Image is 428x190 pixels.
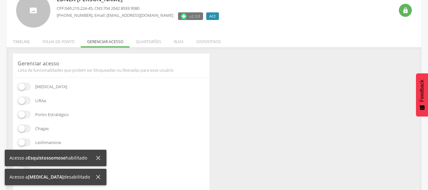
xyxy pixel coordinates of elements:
[28,174,64,180] b: [MEDICAL_DATA]
[190,33,227,48] li: Dispositivos
[103,5,139,11] span: 704 2042 8933 9080
[57,12,173,18] p: , Email: [EMAIL_ADDRESS][DOMAIN_NAME]
[189,13,200,19] span: v2.3.0
[35,139,61,146] p: Leishmaniose
[10,155,95,161] div: Acesso a habilitado
[65,5,93,11] span: 049.210.224-45
[419,80,425,102] span: Feedback
[209,14,216,19] span: ACE
[35,125,49,132] p: Chagas
[18,67,205,73] span: Lista de funcionalidades que podem ser bloqueadas ou liberadas para esse usuário
[35,97,46,104] p: LIRAa
[10,174,95,180] div: Acesso a desabilitado
[7,33,36,48] li: Timeline
[130,33,168,48] li: Quarteirões
[57,5,222,11] p: CPF: , CNS:
[36,33,81,48] li: Folha de ponto
[416,73,428,116] button: Feedback - Mostrar pesquisa
[57,12,93,18] span: [PHONE_NUMBER]
[168,33,190,48] li: Ruas
[18,60,205,67] p: Gerenciar acesso
[35,111,69,118] p: Ponto Estratégico
[28,155,66,161] b: Esquistossomose
[402,7,409,14] i: 
[35,83,67,90] p: [MEDICAL_DATA]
